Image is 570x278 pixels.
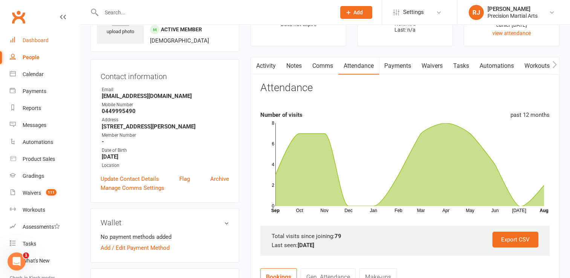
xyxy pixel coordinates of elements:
button: Add [340,6,372,19]
strong: [DATE] [298,242,314,249]
div: Location [102,162,229,169]
a: Tasks [10,235,79,252]
div: Dashboard [23,37,49,43]
span: Settings [403,4,424,21]
div: Waivers [23,190,41,196]
a: Activity [251,57,281,75]
strong: [DATE] [102,153,229,160]
a: Workouts [10,202,79,218]
div: RJ [469,5,484,20]
a: Reports [10,100,79,117]
a: Comms [307,57,338,75]
a: Calendar [10,66,79,83]
span: 1 [23,252,29,258]
div: Email [102,86,229,93]
a: Product Sales [10,151,79,168]
div: Calendar [23,71,44,77]
a: Clubworx [9,8,28,26]
div: Assessments [23,224,60,230]
strong: [STREET_ADDRESS][PERSON_NAME] [102,123,229,130]
a: Attendance [338,57,379,75]
a: Payments [379,57,416,75]
a: Waivers 111 [10,185,79,202]
a: Flag [179,174,190,183]
strong: 0449995490 [102,108,229,115]
div: Member Number [102,132,229,139]
span: Add [353,9,363,15]
a: Gradings [10,168,79,185]
a: People [10,49,79,66]
a: Notes [281,57,307,75]
span: Active member [161,26,202,32]
a: Dashboard [10,32,79,49]
div: Precision Martial Arts [487,12,538,19]
span: [DEMOGRAPHIC_DATA] [150,37,209,44]
div: Address [102,116,229,124]
strong: 79 [335,233,341,240]
h3: Wallet [101,218,229,227]
div: Payments [23,88,46,94]
div: Gradings [23,173,44,179]
a: Update Contact Details [101,174,159,183]
div: People [23,54,40,60]
a: Automations [474,57,519,75]
strong: [EMAIL_ADDRESS][DOMAIN_NAME] [102,93,229,99]
a: Tasks [448,57,474,75]
strong: Number of visits [260,112,303,118]
div: Automations [23,139,53,145]
div: past 12 months [510,110,550,119]
span: 111 [46,189,57,196]
a: Archive [210,174,229,183]
a: Add / Edit Payment Method [101,243,170,252]
div: Mobile Number [102,101,229,108]
div: Product Sales [23,156,55,162]
a: Automations [10,134,79,151]
div: Workouts [23,207,45,213]
a: Messages [10,117,79,134]
a: view attendance [492,30,531,36]
div: Total visits since joining: [272,232,538,241]
a: Workouts [519,57,555,75]
li: No payment methods added [101,232,229,241]
iframe: Intercom live chat [8,252,26,270]
a: Waivers [416,57,448,75]
div: [PERSON_NAME] [487,6,538,12]
p: Next: n/a Last: n/a [364,21,446,33]
div: Date of Birth [102,147,229,154]
a: Manage Comms Settings [101,183,164,192]
div: Messages [23,122,46,128]
a: Assessments [10,218,79,235]
input: Search... [99,7,330,18]
div: Reports [23,105,41,111]
a: Payments [10,83,79,100]
h3: Attendance [260,82,313,94]
strong: - [102,138,229,145]
div: Tasks [23,241,36,247]
div: Last seen: [272,241,538,250]
a: Export CSV [492,232,538,247]
div: What's New [23,258,50,264]
h3: Contact information [101,69,229,81]
a: What's New [10,252,79,269]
